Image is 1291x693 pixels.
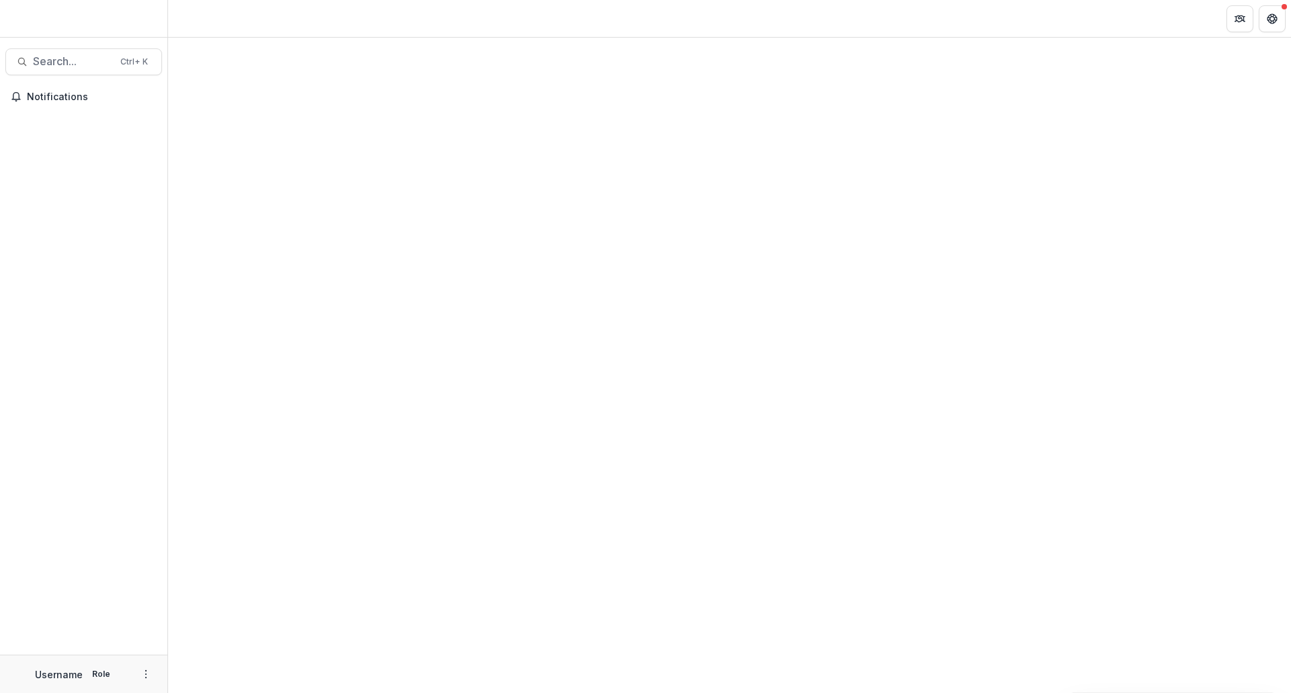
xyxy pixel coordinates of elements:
p: Username [35,667,83,682]
p: Role [88,668,114,680]
button: Notifications [5,86,162,108]
button: Get Help [1259,5,1286,32]
button: More [138,666,154,682]
div: Ctrl + K [118,54,151,69]
button: Search... [5,48,162,75]
span: Search... [33,55,112,68]
span: Notifications [27,91,157,103]
button: Partners [1226,5,1253,32]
